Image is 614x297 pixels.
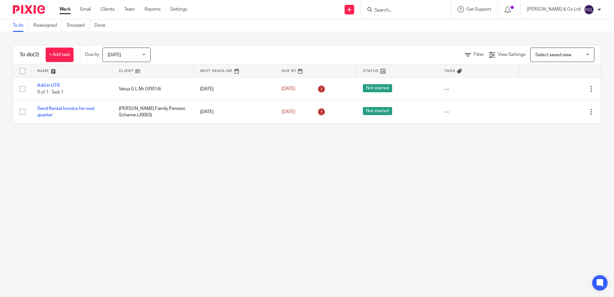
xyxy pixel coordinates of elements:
a: Send Rental Invoice for next quarter [37,106,95,117]
img: Pixie [13,5,45,14]
img: svg%3E [584,4,594,15]
a: Team [124,6,135,13]
a: Reports [145,6,161,13]
td: [DATE] [194,100,275,123]
a: Work [59,6,71,13]
a: Clients [101,6,115,13]
span: Filter [474,52,484,57]
a: To do [13,19,29,32]
span: 0 of 1 · Task 1 [37,90,64,94]
span: [DATE] [108,53,121,57]
div: --- [444,109,513,115]
a: Snoozed [67,19,90,32]
a: Reassigned [33,19,62,32]
span: View Settings [498,52,525,57]
span: Not started [363,84,392,92]
span: [DATE] [282,110,295,114]
td: [PERSON_NAME] Family Pension Scheme (J0002) [112,100,194,123]
span: (2) [33,52,39,57]
p: You are already signed in. [533,17,583,23]
span: [DATE] [282,87,295,91]
a: Add in UTR [37,83,60,88]
a: Settings [170,6,187,13]
span: Not started [363,107,392,115]
td: Vetuz G L Mr (V0014) [112,77,194,100]
span: Select saved view [535,53,571,57]
div: --- [444,86,513,92]
a: Done [94,19,110,32]
a: + Add task [46,48,74,62]
span: Tags [444,69,455,73]
h1: To do [20,51,39,58]
p: Due by [85,51,99,58]
td: [DATE] [194,77,275,100]
a: Email [80,6,91,13]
